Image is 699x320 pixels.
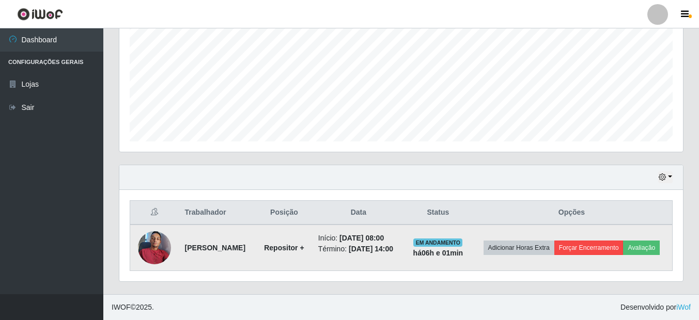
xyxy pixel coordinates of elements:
button: Forçar Encerramento [554,241,624,255]
th: Status [405,201,471,225]
th: Trabalhador [179,201,256,225]
li: Início: [318,233,399,244]
time: [DATE] 14:00 [349,245,393,253]
img: 1744586683901.jpeg [138,226,171,269]
span: EM ANDAMENTO [413,238,462,247]
li: Término: [318,244,399,254]
a: iWof [676,303,691,311]
th: Opções [471,201,673,225]
strong: Repositor + [264,244,304,252]
span: Desenvolvido por [620,302,691,313]
span: © 2025 . [112,302,154,313]
th: Posição [256,201,312,225]
strong: [PERSON_NAME] [185,244,245,252]
img: CoreUI Logo [17,8,63,21]
strong: há 06 h e 01 min [413,249,463,257]
span: IWOF [112,303,131,311]
button: Avaliação [623,241,660,255]
button: Adicionar Horas Extra [484,241,554,255]
time: [DATE] 08:00 [339,234,384,242]
th: Data [312,201,405,225]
